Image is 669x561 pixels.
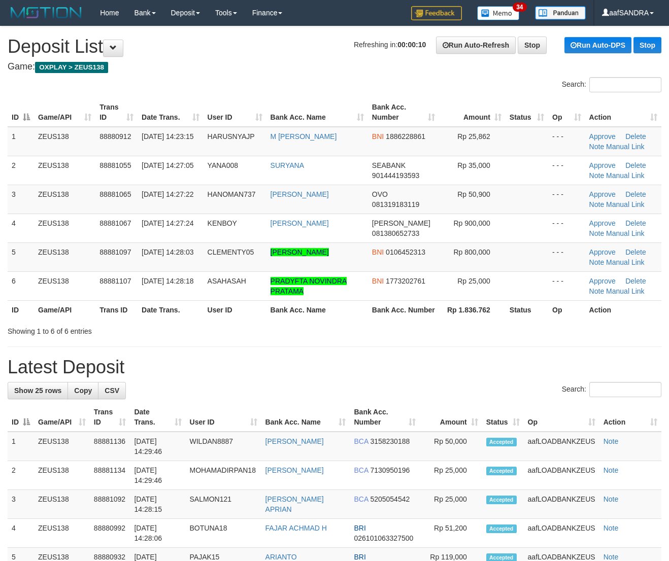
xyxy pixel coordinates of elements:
[354,41,426,49] span: Refreshing in:
[142,248,193,256] span: [DATE] 14:28:03
[397,41,426,49] strong: 00:00:10
[589,219,616,227] a: Approve
[130,461,185,490] td: [DATE] 14:29:46
[548,271,585,300] td: - - -
[386,248,425,256] span: Copy 0106452313 to clipboard
[8,62,661,72] h4: Game:
[99,132,131,141] span: 88880912
[261,403,350,432] th: Bank Acc. Name: activate to sort column ascending
[589,382,661,397] input: Search:
[266,98,368,127] th: Bank Acc. Name: activate to sort column ascending
[204,300,266,319] th: User ID
[370,466,410,474] span: Copy 7130950196 to clipboard
[420,403,482,432] th: Amount: activate to sort column ascending
[589,143,605,151] a: Note
[34,300,95,319] th: Game/API
[372,277,384,285] span: BNI
[524,519,599,548] td: aafLOADBANKZEUS
[457,277,490,285] span: Rp 25,000
[589,248,616,256] a: Approve
[548,300,585,319] th: Op
[99,277,131,285] span: 88881107
[34,432,90,461] td: ZEUS138
[368,300,439,319] th: Bank Acc. Number
[625,219,646,227] a: Delete
[34,185,95,214] td: ZEUS138
[204,98,266,127] th: User ID: activate to sort column ascending
[105,387,119,395] span: CSV
[386,277,425,285] span: Copy 1773202761 to clipboard
[436,37,516,54] a: Run Auto-Refresh
[8,357,661,377] h1: Latest Deposit
[34,214,95,242] td: ZEUS138
[372,161,406,169] span: SEABANK
[208,161,238,169] span: YANA008
[130,490,185,519] td: [DATE] 14:28:15
[95,300,138,319] th: Trans ID
[34,461,90,490] td: ZEUS138
[625,161,646,169] a: Delete
[95,98,138,127] th: Trans ID: activate to sort column ascending
[585,98,661,127] th: Action: activate to sort column ascending
[439,300,506,319] th: Rp 1.836.762
[606,287,645,295] a: Manual Link
[130,403,185,432] th: Date Trans.: activate to sort column ascending
[34,490,90,519] td: ZEUS138
[524,461,599,490] td: aafLOADBANKZEUS
[606,171,645,180] a: Manual Link
[99,219,131,227] span: 88881067
[142,219,193,227] span: [DATE] 14:27:24
[372,200,419,208] span: Copy 081319183119 to clipboard
[8,214,34,242] td: 4
[372,132,384,141] span: BNI
[633,37,661,53] a: Stop
[354,437,368,445] span: BCA
[8,5,85,20] img: MOTION_logo.png
[8,156,34,185] td: 2
[457,132,490,141] span: Rp 25,862
[8,185,34,214] td: 3
[439,98,506,127] th: Amount: activate to sort column ascending
[372,248,384,256] span: BNI
[604,524,619,532] a: Note
[34,271,95,300] td: ZEUS138
[457,161,490,169] span: Rp 35,000
[548,156,585,185] td: - - -
[34,156,95,185] td: ZEUS138
[457,190,490,198] span: Rp 50,900
[271,190,329,198] a: [PERSON_NAME]
[8,300,34,319] th: ID
[34,127,95,156] td: ZEUS138
[562,77,661,92] label: Search:
[271,132,337,141] a: M [PERSON_NAME]
[186,432,261,461] td: WILDAN8887
[99,248,131,256] span: 88881097
[589,200,605,208] a: Note
[8,382,68,399] a: Show 25 rows
[271,219,329,227] a: [PERSON_NAME]
[386,132,425,141] span: Copy 1886228861 to clipboard
[271,248,329,256] a: [PERSON_NAME]
[589,171,605,180] a: Note
[8,490,34,519] td: 3
[99,190,131,198] span: 88881065
[8,322,271,336] div: Showing 1 to 6 of 6 entries
[74,387,92,395] span: Copy
[35,62,108,73] span: OXPLAY > ZEUS138
[8,127,34,156] td: 1
[548,98,585,127] th: Op: activate to sort column ascending
[486,467,517,475] span: Accepted
[589,229,605,237] a: Note
[625,190,646,198] a: Delete
[354,553,365,561] span: BRI
[548,214,585,242] td: - - -
[606,143,645,151] a: Manual Link
[589,258,605,266] a: Note
[477,6,520,20] img: Button%20Memo.svg
[604,437,619,445] a: Note
[266,300,368,319] th: Bank Acc. Name
[606,229,645,237] a: Manual Link
[625,132,646,141] a: Delete
[518,37,547,54] a: Stop
[372,219,430,227] span: [PERSON_NAME]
